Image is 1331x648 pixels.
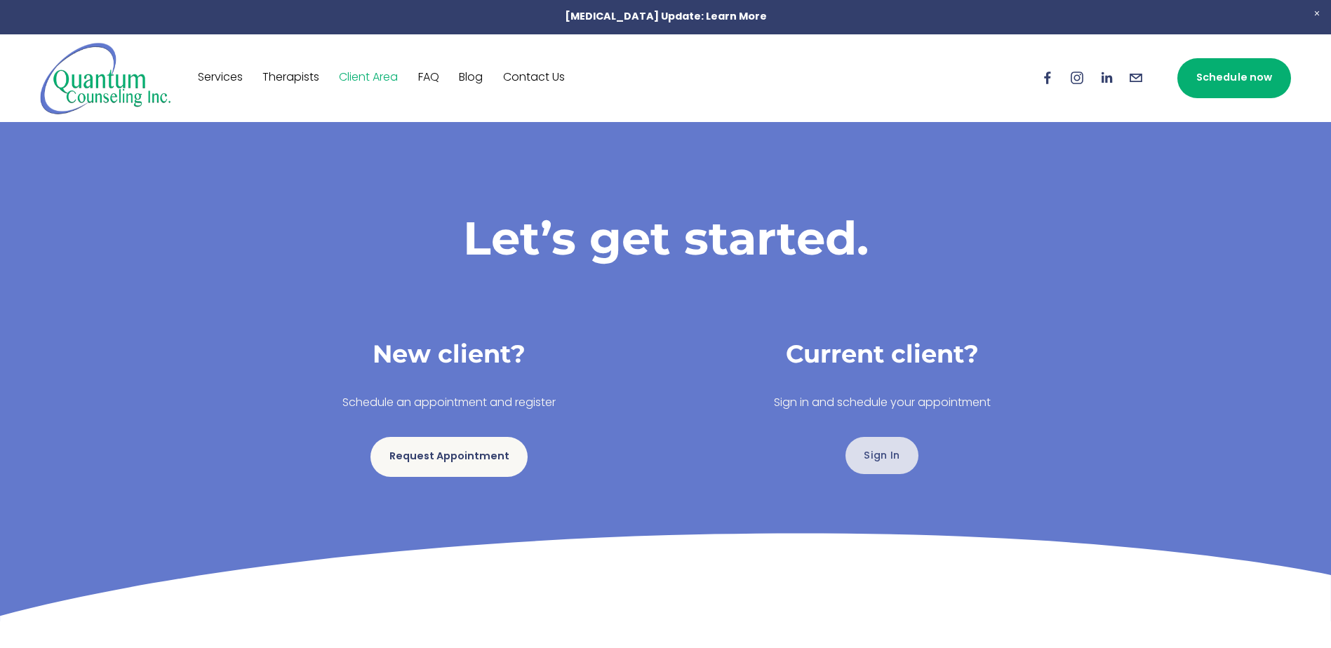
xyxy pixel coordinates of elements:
img: Quantum Counseling Inc. | Change starts here. [40,41,171,115]
h1: Let’s get started. [245,210,1087,266]
p: Sign in and schedule your appointment [678,393,1087,414]
a: Sign In [845,437,918,474]
a: Client Area [339,67,398,89]
h3: Current client? [678,338,1087,371]
a: Blog [459,67,483,89]
a: Instagram [1069,70,1085,86]
a: LinkedIn [1099,70,1114,86]
a: Therapists [262,67,319,89]
a: info@quantumcounselinginc.com [1128,70,1144,86]
p: Schedule an appointment and register [245,393,654,414]
a: FAQ [418,67,439,89]
a: Contact Us [503,67,565,89]
h3: New client? [245,338,654,371]
a: Schedule now [1177,58,1291,98]
a: Request Appointment [370,437,528,477]
a: Services [198,67,243,89]
a: Facebook [1040,70,1055,86]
